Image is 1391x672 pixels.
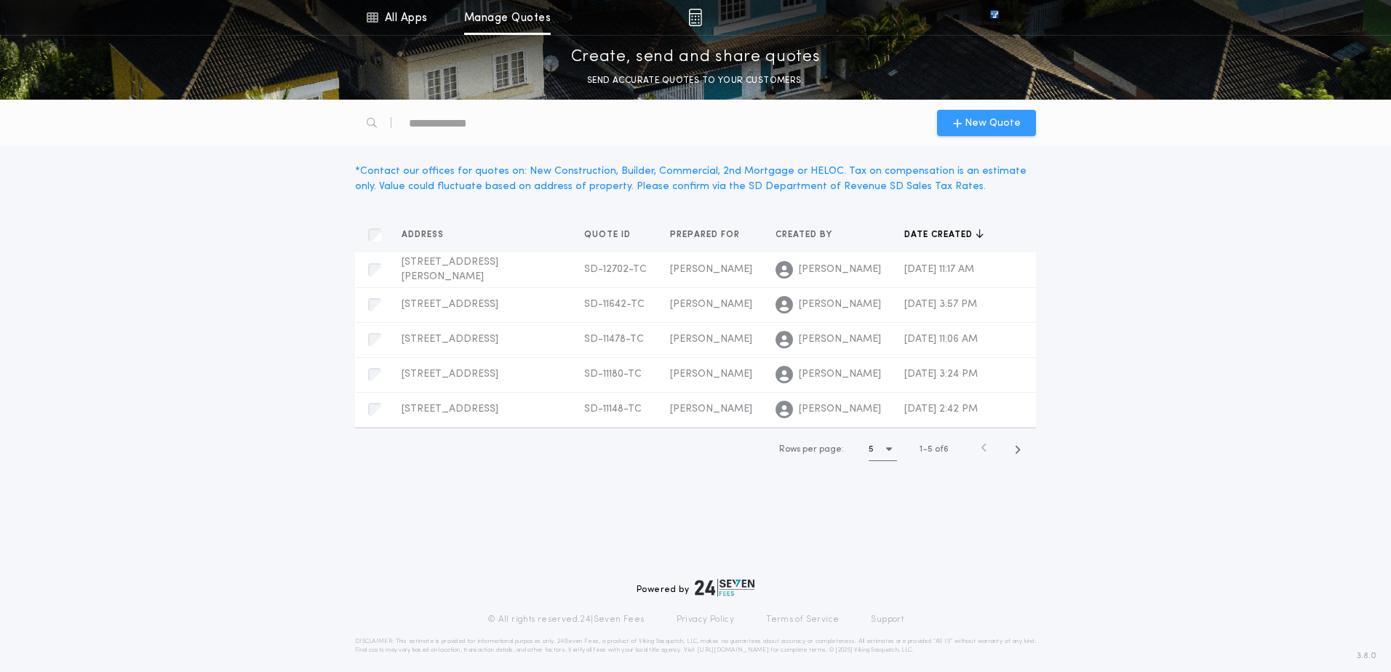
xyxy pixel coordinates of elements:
[584,229,634,241] span: Quote ID
[355,637,1036,655] p: DISCLAIMER: This estimate is provided for informational purposes only. 24|Seven Fees, a product o...
[402,334,498,345] span: [STREET_ADDRESS]
[584,334,644,345] span: SD-11478-TC
[402,404,498,415] span: [STREET_ADDRESS]
[670,334,752,345] span: [PERSON_NAME]
[920,445,922,454] span: 1
[928,445,933,454] span: 5
[402,228,455,242] button: Address
[688,9,702,26] img: img
[695,579,754,596] img: logo
[670,229,743,241] span: Prepared for
[587,73,804,88] p: SEND ACCURATE QUOTES TO YOUR CUSTOMERS.
[776,229,835,241] span: Created by
[584,264,647,275] span: SD-12702-TC
[964,10,1025,25] img: vs-icon
[766,614,839,625] a: Terms of Service
[776,228,843,242] button: Created by
[670,369,752,380] span: [PERSON_NAME]
[487,614,645,625] p: © All rights reserved. 24|Seven Fees
[670,404,752,415] span: [PERSON_NAME]
[904,229,976,241] span: Date created
[670,299,752,310] span: [PERSON_NAME]
[904,264,974,275] span: [DATE] 11:17 AM
[965,116,1021,131] span: New Quote
[799,263,881,277] span: [PERSON_NAME]
[677,614,735,625] a: Privacy Policy
[402,369,498,380] span: [STREET_ADDRESS]
[799,402,881,417] span: [PERSON_NAME]
[869,442,874,457] h1: 5
[402,299,498,310] span: [STREET_ADDRESS]
[799,297,881,312] span: [PERSON_NAME]
[869,438,897,461] button: 5
[799,332,881,347] span: [PERSON_NAME]
[670,264,752,275] span: [PERSON_NAME]
[355,164,1036,194] div: * Contact our offices for quotes on: New Construction, Builder, Commercial, 2nd Mortgage or HELOC...
[402,257,498,282] span: [STREET_ADDRESS][PERSON_NAME]
[697,647,769,653] a: [URL][DOMAIN_NAME]
[904,369,978,380] span: [DATE] 3:24 PM
[779,445,844,454] span: Rows per page:
[904,334,978,345] span: [DATE] 11:06 AM
[904,299,977,310] span: [DATE] 3:57 PM
[871,614,904,625] a: Support
[904,228,984,242] button: Date created
[904,404,978,415] span: [DATE] 2:42 PM
[584,369,642,380] span: SD-11180-TC
[1357,649,1376,663] span: 3.8.0
[584,299,645,310] span: SD-11642-TC
[584,228,642,242] button: Quote ID
[571,46,821,69] p: Create, send and share quotes
[637,579,754,596] div: Powered by
[799,367,881,382] span: [PERSON_NAME]
[935,443,949,456] span: of 6
[402,229,447,241] span: Address
[584,404,642,415] span: SD-11148-TC
[937,110,1036,136] button: New Quote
